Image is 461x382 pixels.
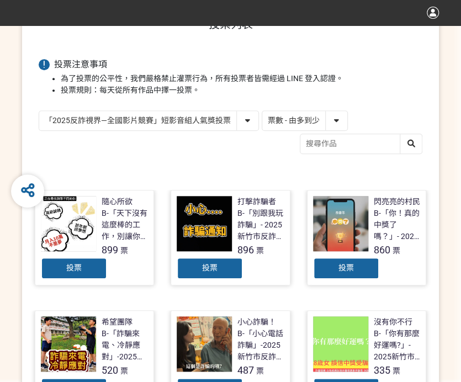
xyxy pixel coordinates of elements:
div: B-「詐騙來電、冷靜應對」-2025新竹市反詐視界影片徵件 [102,328,149,363]
span: 投票 [338,263,354,272]
span: 投票 [202,263,218,272]
span: 520 [102,364,118,376]
span: 投票 [66,263,82,272]
span: 票 [393,367,400,375]
div: 沒有你不行 [374,316,412,328]
div: B-「你有那麼好運嗎?」- 2025新竹市反詐視界影片徵件 [374,328,421,363]
span: 票 [120,246,128,255]
a: 閃亮亮的村民B-「你！真的中獎了嗎？」- 2025新竹市反詐視界影片徵件860票投票 [307,190,427,285]
span: 899 [102,244,118,256]
div: 希望團隊 [102,316,133,328]
div: 隨心所欲 [102,196,133,208]
div: 小心詐騙！ [237,316,276,328]
span: 投票注意事項 [54,59,107,70]
div: B-「你！真的中獎了嗎？」- 2025新竹市反詐視界影片徵件 [374,208,421,242]
li: 投票規則：每天從所有作品中擇一投票。 [61,84,422,96]
a: 隨心所欲B-「天下沒有這麼棒的工作，別讓你的求職夢變成惡夢！」- 2025新竹市反詐視界影片徵件899票投票 [35,190,155,285]
div: 閃亮亮的村民 [374,196,420,208]
span: 票 [120,367,128,375]
a: 打擊詐騙者B-「別跟我玩詐騙」- 2025新竹市反詐視界影片徵件896票投票 [171,190,290,285]
span: 票 [256,246,264,255]
div: B-「小心電話詐騙」-2025新竹市反詐視界影片徵件 [237,328,284,363]
div: B-「別跟我玩詐騙」- 2025新竹市反詐視界影片徵件 [237,208,284,242]
li: 為了投票的公平性，我們嚴格禁止灌票行為，所有投票者皆需經過 LINE 登入認證。 [61,73,422,84]
span: 票 [393,246,400,255]
span: 860 [374,244,390,256]
span: 896 [237,244,254,256]
input: 搜尋作品 [300,134,422,153]
span: 335 [374,364,390,376]
span: 487 [237,364,254,376]
div: B-「天下沒有這麼棒的工作，別讓你的求職夢變成惡夢！」- 2025新竹市反詐視界影片徵件 [102,208,149,242]
span: 票 [256,367,264,375]
div: 打擊詐騙者 [237,196,276,208]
